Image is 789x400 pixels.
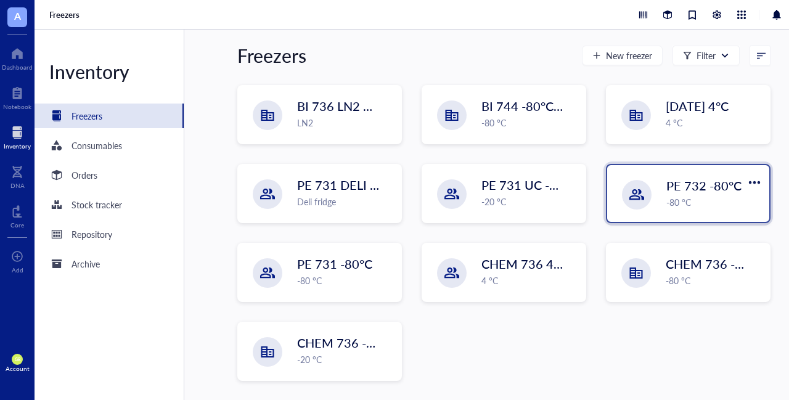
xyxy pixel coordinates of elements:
div: Account [6,365,30,372]
div: Orders [72,168,97,182]
div: Freezers [72,109,102,123]
a: Freezers [49,9,82,20]
div: -80 °C [666,195,762,209]
a: Orders [35,163,184,187]
div: Archive [72,257,100,271]
div: Filter [697,49,716,62]
a: Notebook [3,83,31,110]
a: Inventory [4,123,31,150]
div: -80 °C [666,274,762,287]
span: New freezer [606,51,652,60]
span: PE 732 -80°C [666,177,742,194]
div: Consumables [72,139,122,152]
span: CHEM 736 -80°C [666,255,762,272]
a: Consumables [35,133,184,158]
div: -20 °C [481,195,578,208]
div: -20 °C [297,353,394,366]
span: PE 731 UC -20°C [481,176,577,194]
div: 4 °C [481,274,578,287]
span: CHEM 736 -20°C [297,334,394,351]
button: New freezer [582,46,663,65]
span: A [14,8,21,23]
div: Repository [72,227,112,241]
a: Core [10,202,24,229]
div: LN2 [297,116,394,129]
span: BI 736 LN2 Chest [297,97,394,115]
div: Notebook [3,103,31,110]
div: Freezers [237,43,306,68]
div: DNA [10,182,25,189]
div: Inventory [35,59,184,84]
div: Add [12,266,23,274]
a: Archive [35,251,184,276]
div: -80 °C [481,116,578,129]
div: Dashboard [2,63,33,71]
div: Deli fridge [297,195,394,208]
span: [DATE] 4°C [666,97,729,115]
div: -80 °C [297,274,394,287]
a: Stock tracker [35,192,184,217]
div: Core [10,221,24,229]
div: Stock tracker [72,198,122,211]
a: DNA [10,162,25,189]
span: PE 731 DELI 4C [297,176,385,194]
span: GB [14,357,20,362]
span: CHEM 736 4°C [481,255,566,272]
a: Freezers [35,104,184,128]
a: Dashboard [2,44,33,71]
span: PE 731 -80°C [297,255,372,272]
div: 4 °C [666,116,762,129]
div: Inventory [4,142,31,150]
a: Repository [35,222,184,247]
span: BI 744 -80°C [in vivo] [481,97,599,115]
